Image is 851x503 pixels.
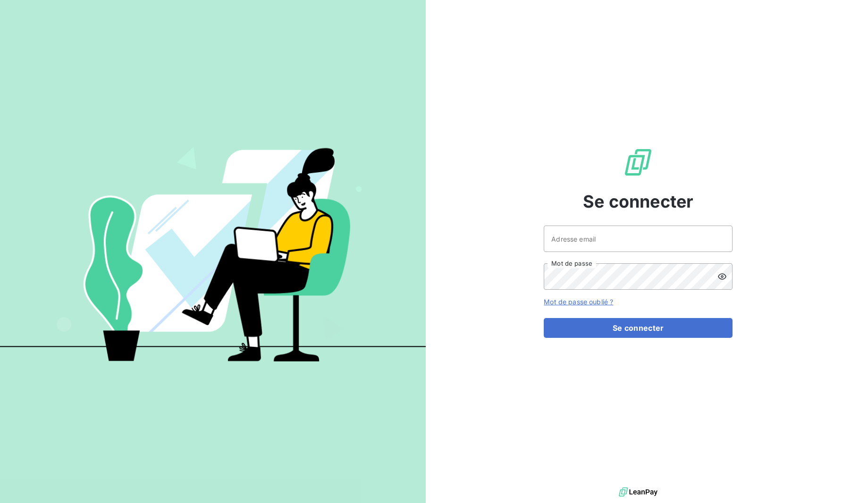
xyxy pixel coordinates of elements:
img: logo [619,485,657,499]
button: Se connecter [544,318,733,338]
input: placeholder [544,226,733,252]
span: Se connecter [583,189,693,214]
a: Mot de passe oublié ? [544,298,613,306]
img: Logo LeanPay [623,147,653,177]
